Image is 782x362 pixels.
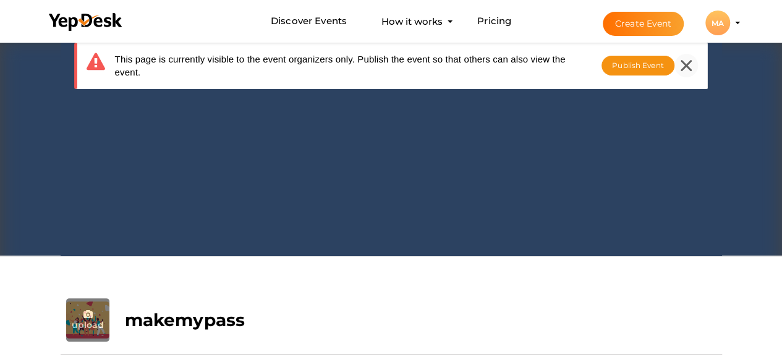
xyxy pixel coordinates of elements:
div: This page is currently visible to the event organizers only. Publish the event so that others can... [87,53,589,79]
profile-pic: MA [705,19,730,28]
div: MA [705,11,730,35]
button: How it works [378,10,446,33]
a: Pricing [477,10,511,33]
b: makemypass [125,309,245,330]
button: Publish Event [601,56,674,75]
span: Publish Event [612,61,664,70]
a: Discover Events [271,10,347,33]
button: Create Event [603,12,684,36]
button: MA [702,10,734,36]
img: cover-default.png [61,40,722,256]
